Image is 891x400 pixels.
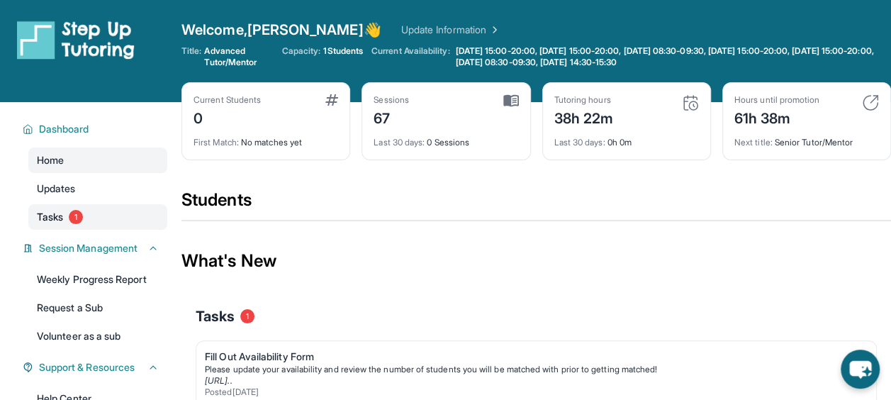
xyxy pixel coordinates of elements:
span: Session Management [39,241,138,255]
span: [DATE] 15:00-20:00, [DATE] 15:00-20:00, [DATE] 08:30-09:30, [DATE] 15:00-20:00, [DATE] 15:00-20:0... [455,45,888,68]
div: 61h 38m [734,106,819,128]
div: Tutoring hours [554,94,614,106]
div: 0 Sessions [374,128,518,148]
div: 67 [374,106,409,128]
div: Posted [DATE] [205,387,856,398]
span: 1 Students [323,45,363,57]
span: Support & Resources [39,360,135,374]
div: 0 [194,106,261,128]
span: 1 [240,309,254,323]
img: card [503,94,519,107]
a: Volunteer as a sub [28,323,167,349]
span: Title: [181,45,201,68]
a: Weekly Progress Report [28,267,167,292]
span: Last 30 days : [374,137,425,148]
span: 1 [69,210,83,224]
button: chat-button [841,350,880,389]
div: Fill Out Availability Form [205,350,856,364]
span: Welcome, [PERSON_NAME] 👋 [181,20,381,40]
img: logo [17,20,135,60]
img: card [325,94,338,106]
div: What's New [181,230,891,292]
a: [URL].. [205,375,232,386]
span: Updates [37,182,76,196]
div: Sessions [374,94,409,106]
button: Support & Resources [33,360,159,374]
button: Dashboard [33,122,159,136]
img: Chevron Right [486,23,500,37]
a: Request a Sub [28,295,167,321]
div: Current Students [194,94,261,106]
div: No matches yet [194,128,338,148]
img: card [862,94,879,111]
a: Tasks1 [28,204,167,230]
div: Please update your availability and review the number of students you will be matched with prior ... [205,364,856,375]
span: Capacity: [282,45,321,57]
img: card [682,94,699,111]
span: Tasks [196,306,235,326]
div: 38h 22m [554,106,614,128]
div: Students [181,189,891,220]
div: Hours until promotion [734,94,819,106]
span: Dashboard [39,122,89,136]
a: Home [28,148,167,173]
a: [DATE] 15:00-20:00, [DATE] 15:00-20:00, [DATE] 08:30-09:30, [DATE] 15:00-20:00, [DATE] 15:00-20:0... [452,45,891,68]
span: Tasks [37,210,63,224]
span: Current Availability: [371,45,449,68]
span: Advanced Tutor/Mentor [204,45,273,68]
span: Last 30 days : [554,137,605,148]
span: Next title : [734,137,773,148]
span: First Match : [194,137,239,148]
a: Updates [28,176,167,201]
button: Session Management [33,241,159,255]
div: 0h 0m [554,128,699,148]
span: Home [37,153,64,167]
a: Update Information [401,23,500,37]
div: Senior Tutor/Mentor [734,128,879,148]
